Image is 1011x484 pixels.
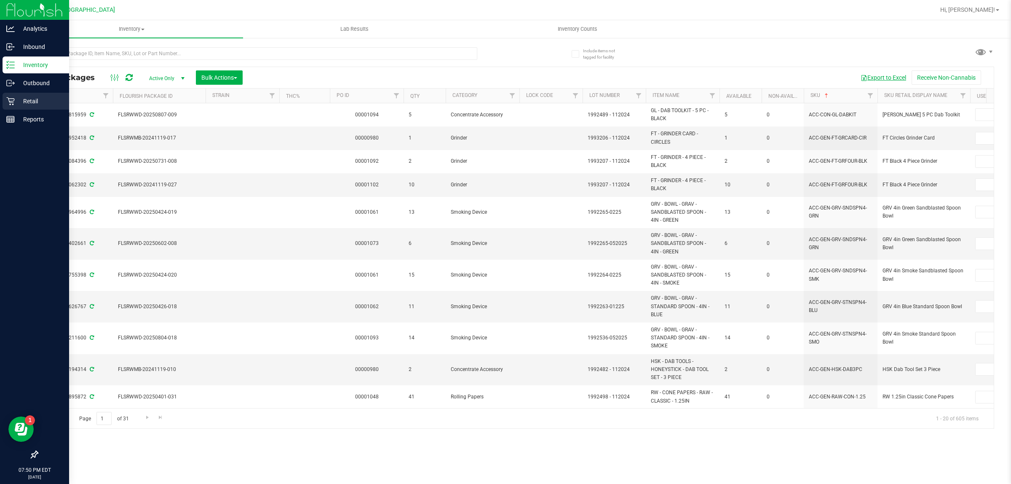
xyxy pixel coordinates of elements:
span: FLSRWWD-20250401-031 [118,393,201,401]
inline-svg: Reports [6,115,15,124]
a: 00001061 [355,272,379,278]
a: THC% [286,93,300,99]
span: FT - GRINDER - 4 PIECE - BLACK [651,177,714,193]
span: FT - GRINDER - 4 PIECE - BLACK [651,153,714,169]
span: Sync from Compliance System [88,272,94,278]
p: [DATE] [4,474,65,480]
span: 2 [409,157,441,165]
span: Grinder [451,181,514,189]
span: 5 [409,111,441,119]
span: GRV - BOWL - GRAV - STANDARD SPOON - 4IN - BLUE [651,294,714,319]
span: Smoking Device [451,271,514,279]
span: FLSRWMB-20241119-010 [118,366,201,374]
span: 13 [725,208,757,216]
span: 1992265-0225 [588,208,641,216]
span: 0 [767,157,799,165]
span: ACC-GEN-FT-GRFOUR-BLK [809,157,872,165]
span: RW - CONE PAPERS - RAW - CLASSIC - 1.25IN [651,389,714,405]
a: 00001094 [355,112,379,118]
span: 15 [725,271,757,279]
span: ACC-GEN-GRV-SNDSPN4-GRN [809,204,872,220]
span: 1993207 - 112024 [588,157,641,165]
span: 1993206 - 112024 [588,134,641,142]
span: Lab Results [329,25,380,33]
span: 14 [725,334,757,342]
a: Filter [864,89,877,103]
span: 0 [767,181,799,189]
span: FLSRWWD-20250426-018 [118,303,201,311]
span: GRV 4in Smoke Sandblasted Spoon Bowl [883,267,965,283]
p: Reports [15,114,65,124]
span: GRV 4in Blue Standard Spoon Bowl [883,303,965,311]
span: GRV 4in Green Sandblasted Spoon Bowl [883,204,965,220]
span: FT - GRINDER CARD - CIRCLES [651,130,714,146]
span: HSK Dab Tool Set 3 Piece [883,366,965,374]
span: 2 [409,366,441,374]
span: ACC-GEN-GRV-SNDSPN4-SMK [809,267,872,283]
span: FLSRWWD-20250424-020 [118,271,201,279]
a: Filter [569,89,583,103]
span: 14 [409,334,441,342]
span: HSK - DAB TOOLS - HONEYSTICK - DAB TOOL SET - 3 PIECE [651,358,714,382]
input: Search Package ID, Item Name, SKU, Lot or Part Number... [37,47,477,60]
span: ACC-GEN-RAW-CON-1.25 [809,393,872,401]
span: 11 [725,303,757,311]
a: Filter [390,89,404,103]
a: Use By [977,93,993,99]
span: 11 [409,303,441,311]
button: Bulk Actions [196,70,243,85]
span: Smoking Device [451,303,514,311]
span: All Packages [44,73,103,82]
span: 0 [767,366,799,374]
a: Category [452,92,477,98]
span: ACC-GEN-FT-GRFOUR-BLK [809,181,872,189]
span: GRV 4in Smoke Standard Spoon Bowl [883,330,965,346]
a: Flourish Package ID [120,93,173,99]
p: Retail [15,96,65,106]
span: ACC-GEN-HSK-DAB3PC [809,366,872,374]
span: 2 [725,157,757,165]
span: 10 [409,181,441,189]
span: Sync from Compliance System [88,366,94,372]
span: 1992264-0225 [588,271,641,279]
span: 1992482 - 112024 [588,366,641,374]
span: 1 [409,134,441,142]
a: 00001061 [355,209,379,215]
span: Rolling Papers [451,393,514,401]
span: Smoking Device [451,334,514,342]
input: 1 [96,412,112,425]
a: Sku Retail Display Name [884,92,947,98]
a: 00001093 [355,335,379,341]
a: Lot Number [589,92,620,98]
span: FLSRWMB-20241119-017 [118,134,201,142]
span: [PERSON_NAME] 5 PC Dab Toolkit [883,111,965,119]
inline-svg: Analytics [6,24,15,33]
span: 1 - 20 of 605 items [929,412,985,425]
a: Inventory Counts [466,20,689,38]
span: Grinder [451,134,514,142]
span: Hi, [PERSON_NAME]! [940,6,995,13]
span: Grinder [451,157,514,165]
a: Strain [212,92,230,98]
button: Export to Excel [855,70,912,85]
span: Sync from Compliance System [88,182,94,188]
span: 1 [725,134,757,142]
a: Filter [956,89,970,103]
span: 1992498 - 112024 [588,393,641,401]
span: GRV - BOWL - GRAV - STANDARD SPOON - 4IN - SMOKE [651,326,714,350]
span: FLSRWWD-20250804-018 [118,334,201,342]
span: GRV 4in Green Sandblasted Spoon Bowl [883,236,965,252]
a: PO ID [337,92,349,98]
span: FLSRWWD-20250731-008 [118,157,201,165]
span: FT Black 4 Piece Grinder [883,181,965,189]
span: 0 [767,111,799,119]
span: Bulk Actions [201,74,237,81]
span: GRV - BOWL - GRAV - SANDBLASTED SPOON - 4IN - GREEN [651,200,714,225]
a: Lab Results [243,20,466,38]
span: 0 [767,393,799,401]
inline-svg: Inbound [6,43,15,51]
a: 00001102 [355,182,379,188]
span: 15 [409,271,441,279]
a: Go to the last page [155,412,167,423]
span: 0 [767,239,799,247]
